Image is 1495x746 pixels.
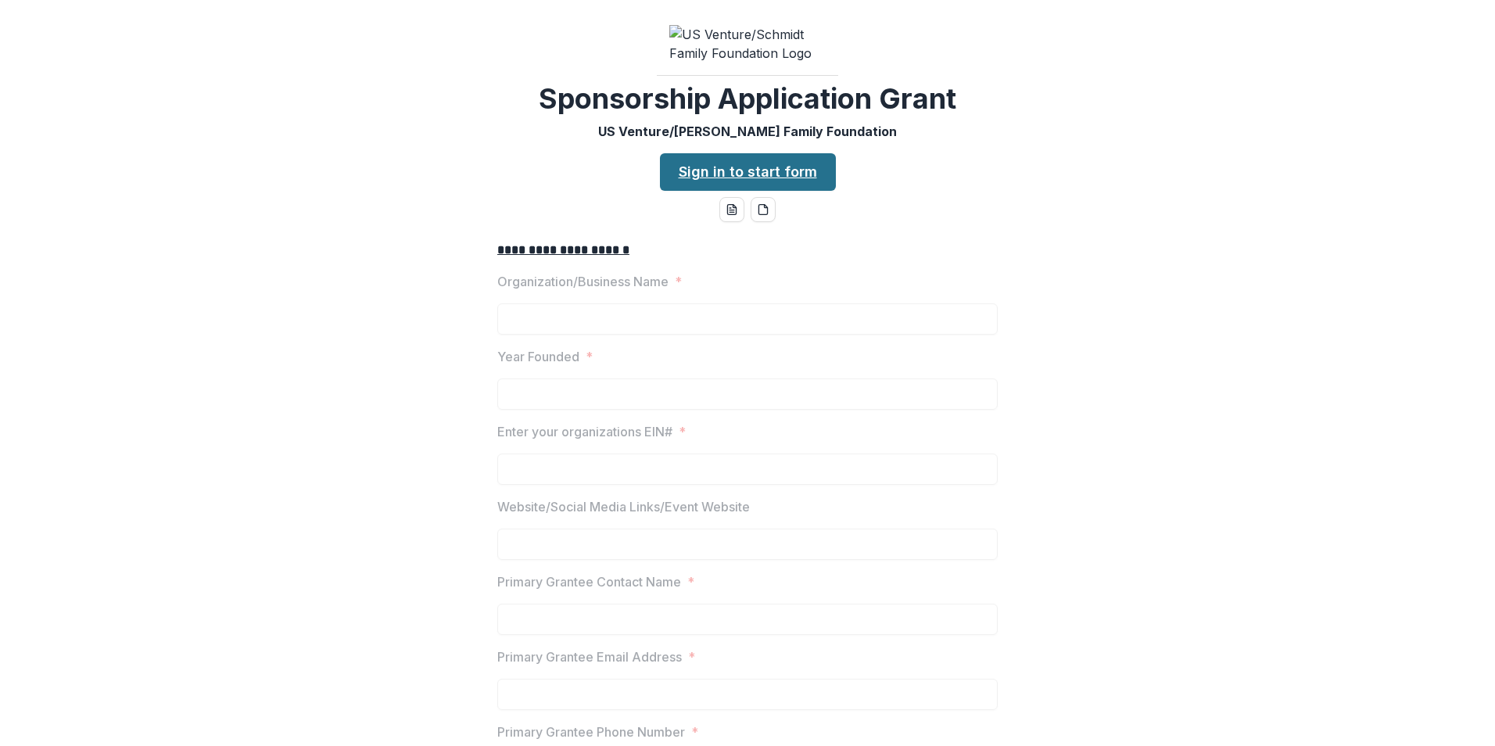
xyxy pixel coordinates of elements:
[598,122,897,141] p: US Venture/[PERSON_NAME] Family Foundation
[497,647,682,666] p: Primary Grantee Email Address
[497,572,681,591] p: Primary Grantee Contact Name
[497,497,750,516] p: Website/Social Media Links/Event Website
[660,153,836,191] a: Sign in to start form
[497,272,669,291] p: Organization/Business Name
[497,347,579,366] p: Year Founded
[669,25,826,63] img: US Venture/Schmidt Family Foundation Logo
[539,82,956,116] h2: Sponsorship Application Grant
[719,197,744,222] button: word-download
[497,723,685,741] p: Primary Grantee Phone Number
[497,422,672,441] p: Enter your organizations EIN#
[751,197,776,222] button: pdf-download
